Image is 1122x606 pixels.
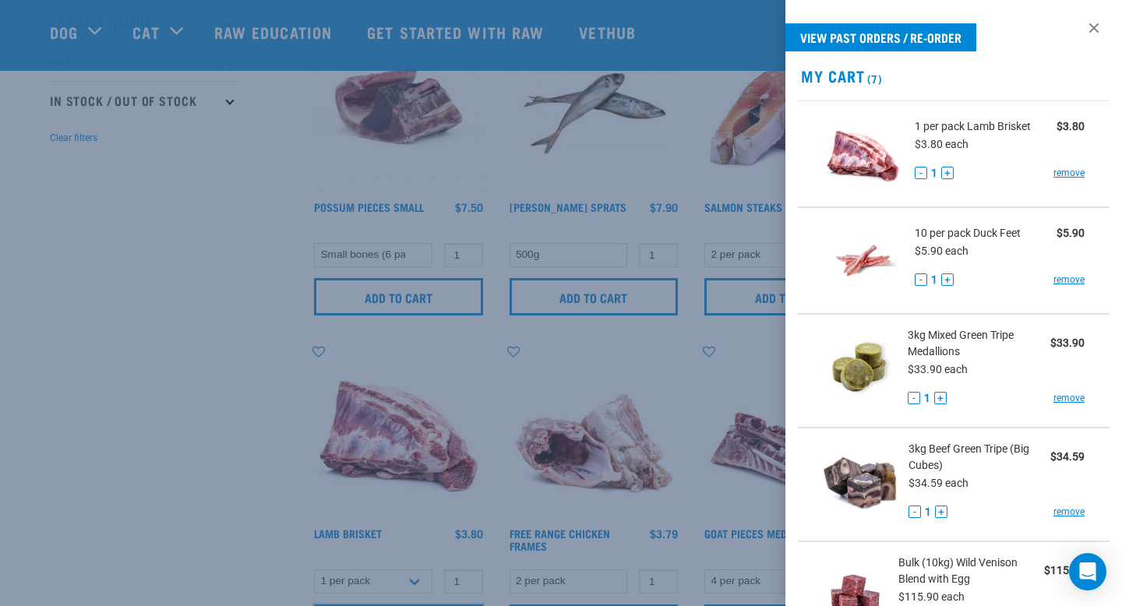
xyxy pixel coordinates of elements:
[915,273,927,286] button: -
[909,506,921,518] button: -
[934,392,947,404] button: +
[1069,553,1106,590] div: Open Intercom Messenger
[1053,391,1085,405] a: remove
[823,327,896,407] img: Mixed Green Tripe Medallions
[915,138,969,150] span: $3.80 each
[915,167,927,179] button: -
[1053,505,1085,519] a: remove
[865,76,883,81] span: (7)
[925,504,931,520] span: 1
[1053,273,1085,287] a: remove
[823,441,897,521] img: Beef Green Tripe (Big Cubes)
[908,327,1050,360] span: 3kg Mixed Green Tripe Medallions
[898,555,1044,587] span: Bulk (10kg) Wild Venison Blend with Egg
[915,118,1031,135] span: 1 per pack Lamb Brisket
[924,390,930,407] span: 1
[1057,120,1085,132] strong: $3.80
[785,67,1122,85] h2: My Cart
[1044,564,1085,576] strong: $115.90
[941,273,954,286] button: +
[935,506,947,518] button: +
[915,225,1021,241] span: 10 per pack Duck Feet
[1050,336,1085,349] strong: $33.90
[908,363,968,375] span: $33.90 each
[915,245,969,257] span: $5.90 each
[823,220,903,301] img: Duck Feet
[1057,227,1085,239] strong: $5.90
[1050,450,1085,463] strong: $34.59
[931,272,937,288] span: 1
[931,165,937,181] span: 1
[785,23,976,51] a: View past orders / re-order
[909,477,969,489] span: $34.59 each
[1053,166,1085,180] a: remove
[908,392,920,404] button: -
[823,114,903,194] img: Lamb Brisket
[898,590,965,603] span: $115.90 each
[941,167,954,179] button: +
[909,441,1050,474] span: 3kg Beef Green Tripe (Big Cubes)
